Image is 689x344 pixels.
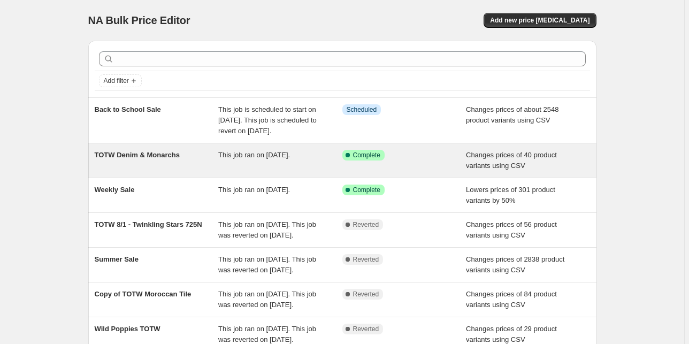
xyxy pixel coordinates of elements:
[218,290,316,309] span: This job ran on [DATE]. This job was reverted on [DATE].
[353,290,379,299] span: Reverted
[218,255,316,274] span: This job ran on [DATE]. This job was reverted on [DATE].
[88,14,190,26] span: NA Bulk Price Editor
[218,325,316,343] span: This job ran on [DATE]. This job was reverted on [DATE].
[353,325,379,333] span: Reverted
[95,220,202,228] span: TOTW 8/1 - Twinkling Stars 725N
[466,290,557,309] span: Changes prices of 84 product variants using CSV
[95,186,135,194] span: Weekly Sale
[466,186,555,204] span: Lowers prices of 301 product variants by 50%
[353,220,379,229] span: Reverted
[95,151,180,159] span: TOTW Denim & Monarchs
[353,151,380,159] span: Complete
[95,105,161,113] span: Back to School Sale
[218,105,317,135] span: This job is scheduled to start on [DATE]. This job is scheduled to revert on [DATE].
[466,255,564,274] span: Changes prices of 2838 product variants using CSV
[466,105,558,124] span: Changes prices of about 2548 product variants using CSV
[353,255,379,264] span: Reverted
[466,325,557,343] span: Changes prices of 29 product variants using CSV
[99,74,142,87] button: Add filter
[490,16,590,25] span: Add new price [MEDICAL_DATA]
[95,290,192,298] span: Copy of TOTW Moroccan Tile
[466,220,557,239] span: Changes prices of 56 product variants using CSV
[95,255,139,263] span: Summer Sale
[104,77,129,85] span: Add filter
[347,105,377,114] span: Scheduled
[218,151,290,159] span: This job ran on [DATE].
[466,151,557,170] span: Changes prices of 40 product variants using CSV
[353,186,380,194] span: Complete
[218,186,290,194] span: This job ran on [DATE].
[95,325,160,333] span: Wild Poppies TOTW
[218,220,316,239] span: This job ran on [DATE]. This job was reverted on [DATE].
[484,13,596,28] button: Add new price [MEDICAL_DATA]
